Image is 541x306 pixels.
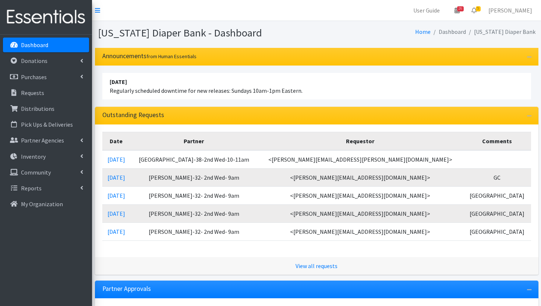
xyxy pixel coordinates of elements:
a: Pick Ups & Deliveries [3,117,89,132]
a: [DATE] [107,156,125,163]
th: Date [102,132,131,150]
a: Purchases [3,70,89,84]
p: Inventory [21,153,46,160]
a: Community [3,165,89,180]
td: <[PERSON_NAME][EMAIL_ADDRESS][DOMAIN_NAME]> [258,186,463,204]
p: Community [21,169,51,176]
h1: [US_STATE] Diaper Bank - Dashboard [98,27,314,39]
a: Inventory [3,149,89,164]
img: HumanEssentials [3,5,89,29]
p: Reports [21,184,42,192]
h3: Announcements [102,52,197,60]
td: [PERSON_NAME]-32- 2nd Wed- 9am [130,204,257,222]
a: Donations [3,53,89,68]
td: <[PERSON_NAME][EMAIL_ADDRESS][DOMAIN_NAME]> [258,204,463,222]
li: Regularly scheduled downtime for new releases: Sundays 10am-1pm Eastern. [102,73,531,99]
td: <[PERSON_NAME][EMAIL_ADDRESS][DOMAIN_NAME]> [258,168,463,186]
a: Requests [3,85,89,100]
p: Donations [21,57,47,64]
a: [PERSON_NAME] [482,3,538,18]
p: Pick Ups & Deliveries [21,121,73,128]
a: View all requests [296,262,337,270]
a: [DATE] [107,174,125,181]
td: GC [463,168,531,186]
td: [GEOGRAPHIC_DATA] [463,186,531,204]
a: Distributions [3,101,89,116]
td: <[PERSON_NAME][EMAIL_ADDRESS][PERSON_NAME][DOMAIN_NAME]> [258,150,463,169]
td: [PERSON_NAME]-32- 2nd Wed- 9am [130,168,257,186]
small: from Human Essentials [146,53,197,60]
span: 26 [457,6,464,11]
td: [GEOGRAPHIC_DATA]-38-2nd Wed-10-11am [130,150,257,169]
p: Purchases [21,73,47,81]
a: Dashboard [3,38,89,52]
li: [US_STATE] Diaper Bank [466,27,535,37]
a: User Guide [407,3,446,18]
p: Requests [21,89,44,96]
th: Requestor [258,132,463,150]
th: Partner [130,132,257,150]
h3: Outstanding Requests [102,111,164,119]
h3: Partner Approvals [102,285,151,293]
td: [PERSON_NAME]-32- 2nd Wed- 9am [130,186,257,204]
a: [DATE] [107,210,125,217]
p: Dashboard [21,41,48,49]
a: 5 [466,3,482,18]
a: Home [415,28,431,35]
td: <[PERSON_NAME][EMAIL_ADDRESS][DOMAIN_NAME]> [258,222,463,240]
a: 26 [449,3,466,18]
li: Dashboard [431,27,466,37]
span: 5 [476,6,481,11]
td: [PERSON_NAME]-32- 2nd Wed- 9am [130,222,257,240]
a: Partner Agencies [3,133,89,148]
a: Reports [3,181,89,196]
a: [DATE] [107,192,125,199]
p: Distributions [21,105,54,112]
p: Partner Agencies [21,137,64,144]
th: Comments [463,132,531,150]
a: [DATE] [107,228,125,235]
p: My Organization [21,200,63,208]
td: [GEOGRAPHIC_DATA] [463,222,531,240]
td: [GEOGRAPHIC_DATA] [463,204,531,222]
a: My Organization [3,197,89,211]
strong: [DATE] [110,78,127,85]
